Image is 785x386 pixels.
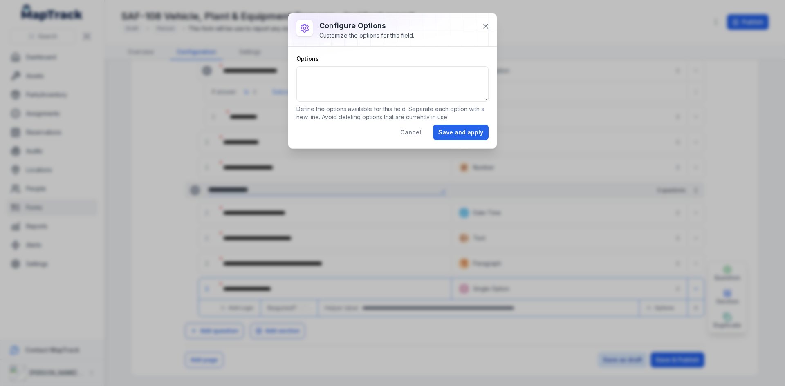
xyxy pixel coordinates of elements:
[319,31,414,40] div: Customize the options for this field.
[296,105,489,121] p: Define the options available for this field. Separate each option with a new line. Avoid deleting...
[296,55,319,63] label: Options
[395,125,426,140] button: Cancel
[433,125,489,140] button: Save and apply
[319,20,414,31] h3: Configure options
